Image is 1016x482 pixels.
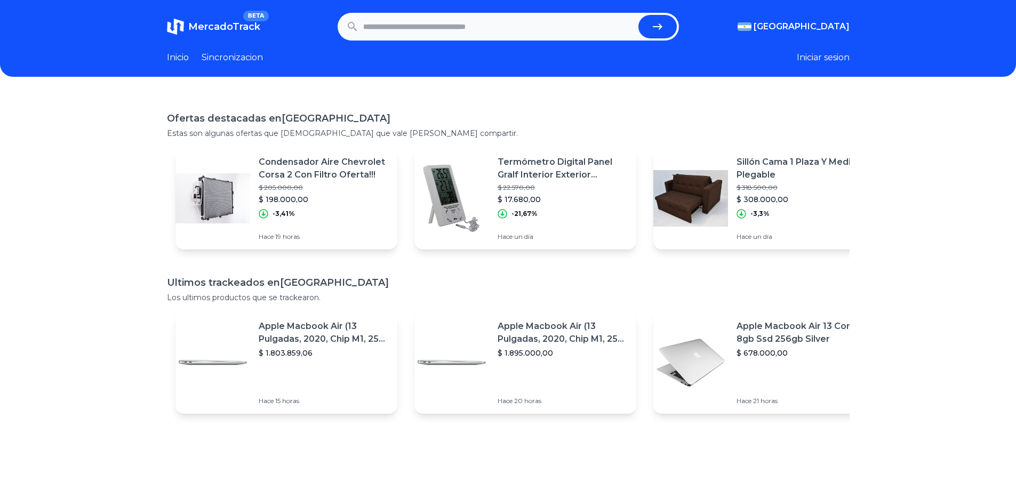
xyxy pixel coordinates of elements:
p: $ 205.000,00 [259,183,389,192]
span: MercadoTrack [188,21,260,33]
p: $ 308.000,00 [737,194,867,205]
a: Featured imageCondensador Aire Chevrolet Corsa 2 Con Filtro Oferta!!!$ 205.000,00$ 198.000,00-3,4... [175,147,397,250]
p: Hace 20 horas [498,397,628,405]
a: Featured imageApple Macbook Air (13 Pulgadas, 2020, Chip M1, 256 Gb De Ssd, 8 Gb De Ram) - Plata$... [175,311,397,414]
p: Hace un día [498,232,628,241]
a: Sincronizacion [202,51,263,64]
p: -21,67% [511,210,538,218]
p: Estas son algunas ofertas que [DEMOGRAPHIC_DATA] que vale [PERSON_NAME] compartir. [167,128,850,139]
p: $ 22.570,00 [498,183,628,192]
img: Featured image [653,161,728,236]
a: Inicio [167,51,189,64]
img: Argentina [738,22,751,31]
p: $ 318.500,00 [737,183,867,192]
p: Condensador Aire Chevrolet Corsa 2 Con Filtro Oferta!!! [259,156,389,181]
img: Featured image [414,325,489,400]
a: Featured imageTermómetro Digital Panel Gralf Interior Exterior Humedad$ 22.570,00$ 17.680,00-21,6... [414,147,636,250]
p: Los ultimos productos que se trackearon. [167,292,850,303]
button: Iniciar sesion [797,51,850,64]
a: Featured imageApple Macbook Air 13 Core I5 8gb Ssd 256gb Silver$ 678.000,00Hace 21 horas [653,311,875,414]
p: Termómetro Digital Panel Gralf Interior Exterior Humedad [498,156,628,181]
button: [GEOGRAPHIC_DATA] [738,20,850,33]
p: $ 1.803.859,06 [259,348,389,358]
a: Featured imageApple Macbook Air (13 Pulgadas, 2020, Chip M1, 256 Gb De Ssd, 8 Gb De Ram) - Plata$... [414,311,636,414]
img: Featured image [175,325,250,400]
p: Hace 21 horas [737,397,867,405]
a: MercadoTrackBETA [167,18,260,35]
h1: Ofertas destacadas en [GEOGRAPHIC_DATA] [167,111,850,126]
p: -3,41% [273,210,295,218]
p: Hace 19 horas [259,232,389,241]
p: Sillón Cama 1 Plaza Y Media Plegable [737,156,867,181]
p: Hace un día [737,232,867,241]
img: MercadoTrack [167,18,184,35]
p: $ 678.000,00 [737,348,867,358]
span: BETA [243,11,268,21]
img: Featured image [175,161,250,236]
img: Featured image [414,161,489,236]
h1: Ultimos trackeados en [GEOGRAPHIC_DATA] [167,275,850,290]
p: $ 1.895.000,00 [498,348,628,358]
p: $ 17.680,00 [498,194,628,205]
p: Apple Macbook Air (13 Pulgadas, 2020, Chip M1, 256 Gb De Ssd, 8 Gb De Ram) - Plata [498,320,628,346]
p: Apple Macbook Air 13 Core I5 8gb Ssd 256gb Silver [737,320,867,346]
p: $ 198.000,00 [259,194,389,205]
img: Featured image [653,325,728,400]
span: [GEOGRAPHIC_DATA] [754,20,850,33]
a: Featured imageSillón Cama 1 Plaza Y Media Plegable$ 318.500,00$ 308.000,00-3,3%Hace un día [653,147,875,250]
p: -3,3% [750,210,770,218]
p: Hace 15 horas [259,397,389,405]
p: Apple Macbook Air (13 Pulgadas, 2020, Chip M1, 256 Gb De Ssd, 8 Gb De Ram) - Plata [259,320,389,346]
